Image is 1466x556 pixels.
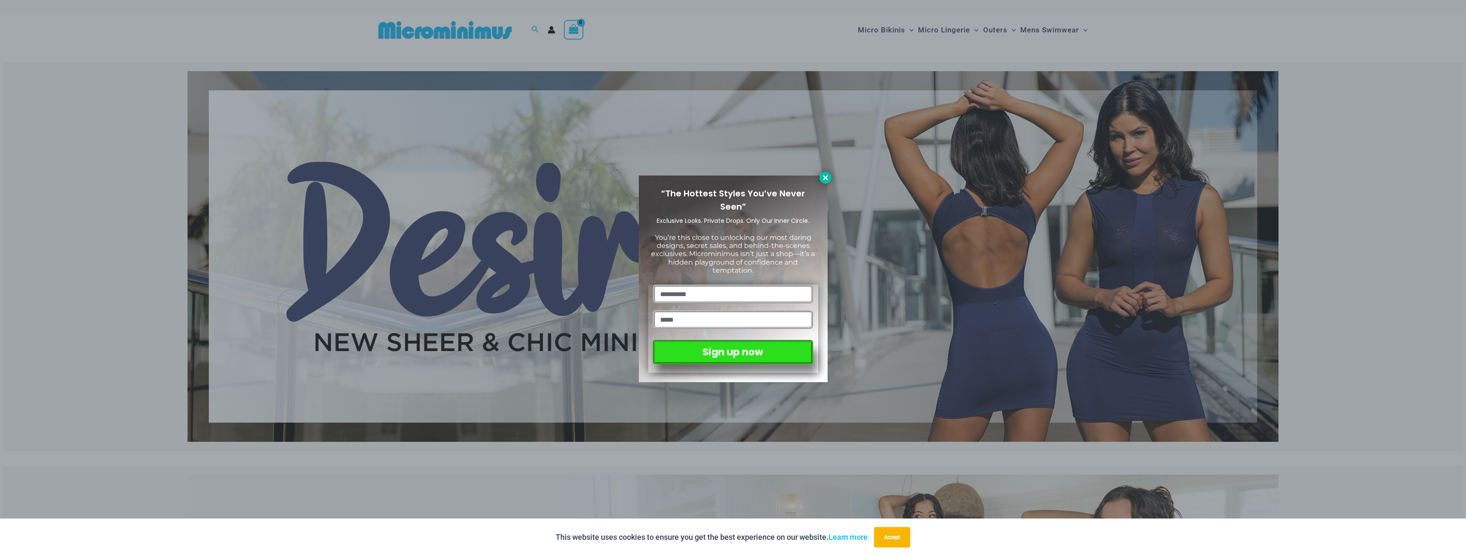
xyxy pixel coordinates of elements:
button: Close [820,172,831,184]
span: “The Hottest Styles You’ve Never Seen” [661,187,805,213]
p: This website uses cookies to ensure you get the best experience on our website. [556,531,868,544]
a: Learn more [828,533,868,542]
span: Exclusive Looks. Private Drops. Only Our Inner Circle. [657,216,809,225]
span: You’re this close to unlocking our most daring designs, secret sales, and behind-the-scenes exclu... [651,233,815,274]
button: Accept [874,527,910,547]
button: Sign up now [653,340,813,364]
